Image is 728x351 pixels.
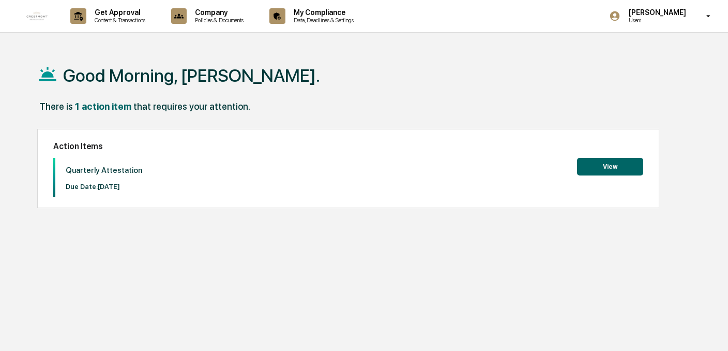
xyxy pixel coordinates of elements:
[25,4,50,28] img: logo
[86,17,150,24] p: Content & Transactions
[187,8,249,17] p: Company
[66,183,142,191] p: Due Date: [DATE]
[187,17,249,24] p: Policies & Documents
[63,65,320,86] h1: Good Morning, [PERSON_NAME].
[620,8,691,17] p: [PERSON_NAME]
[577,158,643,175] button: View
[133,101,250,112] div: that requires your attention.
[53,141,643,151] h2: Action Items
[285,8,359,17] p: My Compliance
[285,17,359,24] p: Data, Deadlines & Settings
[66,166,142,175] p: Quarterly Attestation
[39,101,73,112] div: There is
[86,8,150,17] p: Get Approval
[75,101,131,112] div: 1 action item
[620,17,691,24] p: Users
[577,161,643,171] a: View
